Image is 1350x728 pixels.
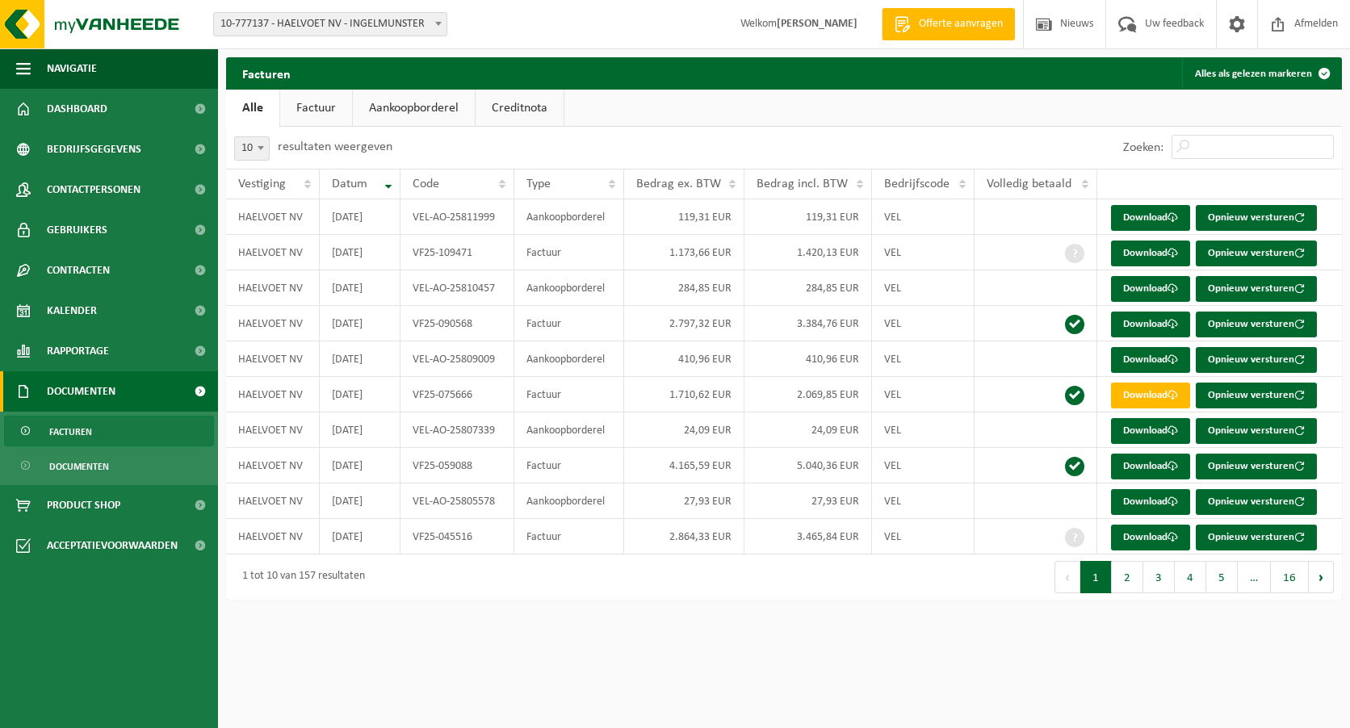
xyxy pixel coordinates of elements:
td: [DATE] [320,199,401,235]
td: HAELVOET NV [226,483,320,519]
td: Factuur [514,306,624,341]
td: VEL [872,270,975,306]
button: Opnieuw versturen [1196,205,1317,231]
td: [DATE] [320,377,401,412]
span: Product Shop [47,485,120,525]
td: Aankoopborderel [514,483,624,519]
td: HAELVOET NV [226,448,320,483]
strong: [PERSON_NAME] [777,18,857,30]
td: HAELVOET NV [226,412,320,448]
td: 119,31 EUR [744,199,872,235]
button: 2 [1112,561,1143,593]
td: VEL [872,199,975,235]
td: [DATE] [320,519,401,554]
td: [DATE] [320,412,401,448]
button: Next [1309,561,1334,593]
td: VEL-AO-25810457 [400,270,514,306]
span: 10-777137 - HAELVOET NV - INGELMUNSTER [213,12,447,36]
td: Factuur [514,448,624,483]
a: Download [1111,347,1190,373]
td: 3.465,84 EUR [744,519,872,554]
span: Documenten [47,371,115,412]
td: 2.864,33 EUR [624,519,744,554]
button: 3 [1143,561,1175,593]
span: Offerte aanvragen [915,16,1007,32]
td: [DATE] [320,270,401,306]
button: 4 [1175,561,1206,593]
td: VF25-059088 [400,448,514,483]
button: Previous [1054,561,1080,593]
td: [DATE] [320,306,401,341]
button: Opnieuw versturen [1196,454,1317,479]
button: Opnieuw versturen [1196,276,1317,302]
td: VF25-045516 [400,519,514,554]
td: HAELVOET NV [226,341,320,377]
button: Opnieuw versturen [1196,312,1317,337]
button: Alles als gelezen markeren [1182,57,1340,90]
button: Opnieuw versturen [1196,347,1317,373]
td: HAELVOET NV [226,199,320,235]
td: Factuur [514,235,624,270]
td: 27,93 EUR [744,483,872,519]
td: VEL [872,235,975,270]
h2: Facturen [226,57,307,89]
td: VEL [872,306,975,341]
span: Navigatie [47,48,97,89]
td: VEL [872,377,975,412]
td: 1.173,66 EUR [624,235,744,270]
span: Dashboard [47,89,107,129]
span: Code [413,178,439,190]
a: Offerte aanvragen [882,8,1015,40]
td: 4.165,59 EUR [624,448,744,483]
span: Facturen [49,416,92,447]
td: Aankoopborderel [514,270,624,306]
td: HAELVOET NV [226,306,320,341]
a: Download [1111,241,1190,266]
span: 10-777137 - HAELVOET NV - INGELMUNSTER [214,13,447,36]
td: HAELVOET NV [226,377,320,412]
span: Contactpersonen [47,169,140,210]
span: Bedrijfscode [884,178,950,190]
td: HAELVOET NV [226,235,320,270]
a: Documenten [4,450,214,481]
td: 284,85 EUR [744,270,872,306]
a: Alle [226,90,279,127]
span: Bedrag ex. BTW [636,178,721,190]
td: VEL [872,341,975,377]
span: Volledig betaald [987,178,1071,190]
td: VEL [872,519,975,554]
a: Factuur [280,90,352,127]
a: Download [1111,383,1190,408]
td: 5.040,36 EUR [744,448,872,483]
td: Aankoopborderel [514,341,624,377]
td: 2.069,85 EUR [744,377,872,412]
span: Acceptatievoorwaarden [47,525,178,566]
a: Download [1111,525,1190,550]
td: VF25-090568 [400,306,514,341]
td: VEL-AO-25811999 [400,199,514,235]
td: Factuur [514,519,624,554]
td: VEL [872,412,975,448]
span: Vestiging [238,178,286,190]
td: VEL-AO-25807339 [400,412,514,448]
td: 24,09 EUR [744,412,872,448]
a: Download [1111,454,1190,479]
td: [DATE] [320,483,401,519]
td: 410,96 EUR [624,341,744,377]
label: Zoeken: [1123,141,1163,154]
a: Download [1111,418,1190,444]
span: Bedrijfsgegevens [47,129,141,169]
td: Aankoopborderel [514,199,624,235]
button: 5 [1206,561,1238,593]
button: Opnieuw versturen [1196,418,1317,444]
td: VF25-109471 [400,235,514,270]
span: 10 [235,137,269,160]
a: Download [1111,205,1190,231]
a: Download [1111,276,1190,302]
td: VEL-AO-25809009 [400,341,514,377]
button: 16 [1271,561,1309,593]
button: 1 [1080,561,1112,593]
button: Opnieuw versturen [1196,241,1317,266]
button: Opnieuw versturen [1196,525,1317,550]
td: VEL [872,483,975,519]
